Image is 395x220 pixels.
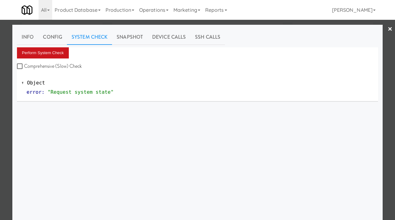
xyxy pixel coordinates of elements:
img: Micromart [22,5,32,15]
label: Comprehensive (Slow) Check [17,62,82,71]
a: × [388,20,393,39]
a: Snapshot [112,29,148,45]
a: Info [17,29,38,45]
span: error [27,89,42,95]
input: Comprehensive (Slow) Check [17,64,24,69]
button: Perform System Check [17,47,69,58]
a: System Check [67,29,112,45]
a: Device Calls [148,29,190,45]
span: Object [27,80,45,86]
a: Config [38,29,67,45]
a: SSH Calls [190,29,225,45]
span: "Request system state" [48,89,114,95]
span: : [42,89,45,95]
